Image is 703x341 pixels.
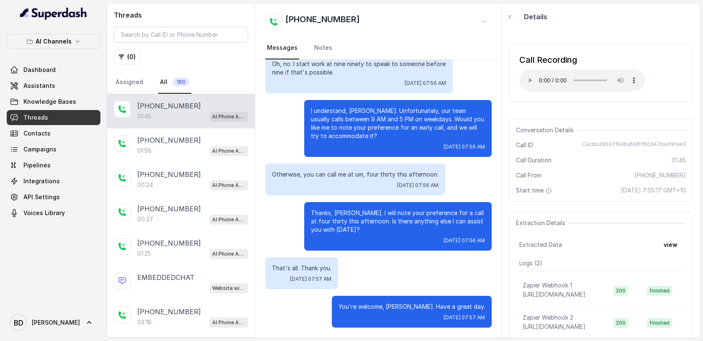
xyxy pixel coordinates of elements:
[158,71,191,94] a: All160
[313,37,334,59] a: Notes
[516,186,554,195] span: Start time
[7,34,100,49] button: AI Channels
[137,112,151,121] p: 01:45
[523,313,573,322] p: Zapier Webhook 2
[172,78,190,86] span: 160
[290,276,331,282] span: [DATE] 07:57 AM
[7,126,100,141] a: Contacts
[516,156,552,164] span: Call Duration
[137,169,201,179] p: [PHONE_NUMBER]
[137,204,201,214] p: [PHONE_NUMBER]
[272,60,446,77] p: Oh, no. I start work at nine ninety to speak to someone before nine if that's possible.
[32,318,80,327] span: [PERSON_NAME]
[20,7,87,20] img: light.svg
[647,318,672,328] span: finished
[137,101,201,111] p: [PHONE_NUMBER]
[265,37,299,59] a: Messages
[405,80,446,87] span: [DATE] 07:56 AM
[23,193,60,201] span: API Settings
[7,174,100,189] a: Integrations
[137,249,151,258] p: 01:25
[672,156,686,164] span: 01:45
[212,181,246,190] p: AI Phone Assistant
[114,71,248,94] nav: Tabs
[634,171,686,179] span: [PHONE_NUMBER]
[137,238,201,248] p: [PHONE_NUMBER]
[137,215,153,223] p: 00:37
[212,284,246,292] p: Website widget
[23,161,51,169] span: Pipelines
[137,318,151,326] p: 03:18
[285,13,360,30] h2: [PHONE_NUMBER]
[311,209,485,234] p: Thanks, [PERSON_NAME]. I will note your preference for a call at four thirty this afternoon. Is t...
[516,126,577,134] span: Conversation Details
[23,97,76,106] span: Knowledge Bases
[523,323,585,330] span: [URL][DOMAIN_NAME]
[137,272,195,282] p: EMBEDDEDCHAT
[137,307,201,317] p: [PHONE_NUMBER]
[516,219,569,227] span: Extraction Details
[114,10,248,20] h2: Threads
[516,141,533,149] span: Call ID
[7,110,100,125] a: Threads
[444,144,485,150] span: [DATE] 07:56 AM
[36,36,72,46] p: AI Channels
[339,303,485,311] p: You're welcome, [PERSON_NAME]. Have a great day.
[444,237,485,244] span: [DATE] 07:56 AM
[23,66,56,74] span: Dashboard
[137,135,201,145] p: [PHONE_NUMBER]
[137,181,153,189] p: 00:24
[23,82,55,90] span: Assistants
[23,145,56,154] span: Campaigns
[23,209,65,217] span: Voices Library
[114,71,145,94] a: Assigned
[647,286,672,296] span: finished
[7,62,100,77] a: Dashboard
[613,318,628,328] span: 200
[524,12,547,22] p: Details
[523,291,585,298] span: [URL][DOMAIN_NAME]
[14,318,23,327] text: BD
[397,182,439,189] span: [DATE] 07:56 AM
[23,113,48,122] span: Threads
[265,37,492,59] nav: Tabs
[7,94,100,109] a: Knowledge Bases
[582,141,686,149] span: CAcbb26047194be5981150d47da4f41ee3
[7,311,100,334] a: [PERSON_NAME]
[212,215,246,224] p: AI Phone Assistant
[272,264,331,272] p: That's all. Thank you.
[212,318,246,327] p: AI Phone Assistant
[659,237,682,252] button: view
[613,286,628,296] span: 200
[7,78,100,93] a: Assistants
[272,170,439,179] p: Otherwise, you can call me at um, four thirty this afternoon.
[7,142,100,157] a: Campaigns
[7,205,100,220] a: Voices Library
[7,190,100,205] a: API Settings
[311,107,485,140] p: I understand, [PERSON_NAME]. Unfortunately, our team usually calls between 9 AM and 5 PM on weekd...
[7,158,100,173] a: Pipelines
[212,113,246,121] p: AI Phone Assistant
[114,27,248,43] input: Search by Call ID or Phone Number
[621,186,686,195] span: [DATE] 7:55:17 GMT+10
[519,54,645,66] div: Call Recording
[519,69,645,92] audio: Your browser does not support the audio element.
[114,49,141,64] button: (0)
[523,281,572,290] p: Zapier Webhook 1
[137,146,151,155] p: 01:56
[519,241,562,249] span: Extracted Data
[444,314,485,321] span: [DATE] 07:57 AM
[516,171,541,179] span: Call From
[23,129,51,138] span: Contacts
[212,147,246,155] p: AI Phone Assistant
[212,250,246,258] p: AI Phone Assistant
[519,259,682,267] p: Logs ( 2 )
[23,177,60,185] span: Integrations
